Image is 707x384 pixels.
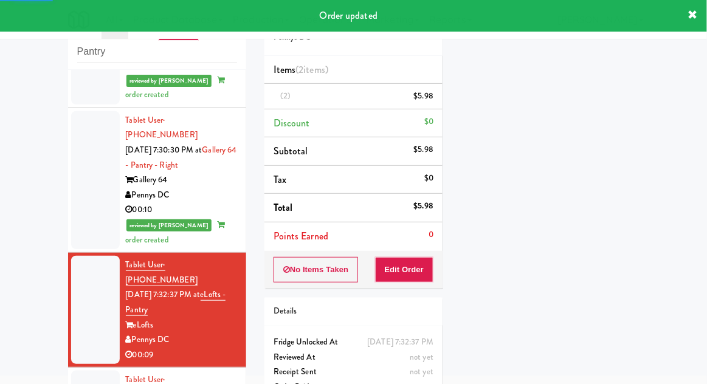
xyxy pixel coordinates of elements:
[414,142,434,157] div: $5.98
[320,9,378,22] span: Order updated
[424,114,433,129] div: $0
[126,259,198,286] span: · [PHONE_NUMBER]
[274,33,433,42] h5: Pennys DC
[414,199,434,214] div: $5.98
[126,114,198,141] a: Tablet User· [PHONE_NUMBER]
[126,202,237,218] div: 00:10
[126,188,237,203] div: Pennys DC
[274,116,310,130] span: Discount
[126,219,212,231] span: reviewed by [PERSON_NAME]
[274,63,328,77] span: Items
[126,318,237,333] div: eLofts
[77,41,237,63] input: Search vision orders
[126,332,237,348] div: Pennys DC
[126,75,212,87] span: reviewed by [PERSON_NAME]
[280,90,291,101] span: (2)
[414,89,434,104] div: $5.98
[375,257,434,283] button: Edit Order
[68,253,246,368] li: Tablet User· [PHONE_NUMBER][DATE] 7:32:37 PM ateLofts - PantryeLoftsPennys DC00:09
[304,63,326,77] ng-pluralize: items
[367,335,433,350] div: [DATE] 7:32:37 PM
[126,289,226,316] a: eLofts - Pantry
[126,173,237,188] div: Gallery 64
[274,335,433,350] div: Fridge Unlocked At
[429,227,433,242] div: 0
[274,304,433,319] div: Details
[274,173,286,187] span: Tax
[274,365,433,380] div: Receipt Sent
[126,348,237,363] div: 00:09
[274,257,359,283] button: No Items Taken
[274,350,433,365] div: Reviewed At
[126,144,202,156] span: [DATE] 7:30:30 PM at
[68,108,246,253] li: Tablet User· [PHONE_NUMBER][DATE] 7:30:30 PM atGallery 64 - Pantry - RightGallery 64Pennys DC00:1...
[424,171,433,186] div: $0
[410,351,433,363] span: not yet
[274,144,308,158] span: Subtotal
[274,229,328,243] span: Points Earned
[410,366,433,377] span: not yet
[295,63,328,77] span: (2 )
[126,289,201,300] span: [DATE] 7:32:37 PM at
[126,219,225,245] span: order created
[274,201,293,214] span: Total
[126,144,237,171] a: Gallery 64 - Pantry - Right
[126,259,198,286] a: Tablet User· [PHONE_NUMBER]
